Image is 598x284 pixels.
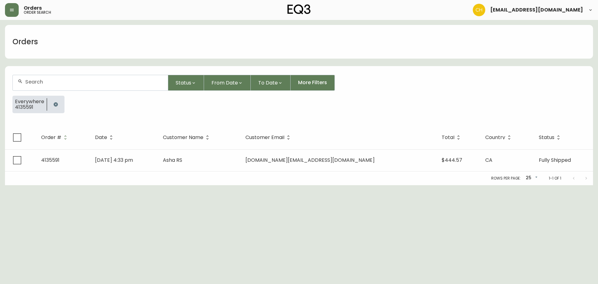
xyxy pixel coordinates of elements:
span: $444.57 [442,156,462,164]
span: From Date [211,79,238,87]
span: [EMAIL_ADDRESS][DOMAIN_NAME] [490,7,583,12]
span: Date [95,135,115,140]
span: 4135591 [15,104,44,110]
span: Fully Shipped [539,156,571,164]
span: Asha RS [163,156,182,164]
span: Total [442,136,454,139]
span: Status [539,136,554,139]
span: [DOMAIN_NAME][EMAIL_ADDRESS][DOMAIN_NAME] [245,156,375,164]
span: Total [442,135,463,140]
span: Status [539,135,562,140]
span: Orders [24,6,42,11]
span: Customer Email [245,136,284,139]
span: More Filters [298,79,327,86]
h5: order search [24,11,51,14]
span: Order # [41,136,61,139]
span: Date [95,136,107,139]
span: Country [485,136,505,139]
p: 1-1 of 1 [549,176,561,181]
img: 6288462cea190ebb98a2c2f3c744dd7e [473,4,485,16]
span: Customer Email [245,135,292,140]
span: To Date [258,79,278,87]
p: Rows per page: [491,176,521,181]
span: [DATE] 4:33 pm [95,156,133,164]
span: 4135591 [41,156,59,164]
span: Customer Name [163,136,203,139]
button: From Date [204,75,251,91]
img: logo [287,4,311,14]
button: More Filters [291,75,335,91]
span: Order # [41,135,69,140]
input: Search [25,79,163,85]
div: 25 [523,173,539,183]
button: To Date [251,75,291,91]
span: Status [176,79,191,87]
span: Country [485,135,513,140]
span: Customer Name [163,135,211,140]
h1: Orders [12,36,38,47]
span: Everywhere [15,99,44,104]
span: CA [485,156,492,164]
button: Status [168,75,204,91]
